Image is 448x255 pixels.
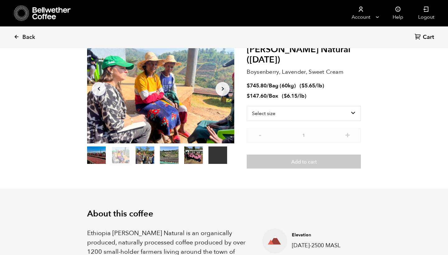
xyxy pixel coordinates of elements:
[292,232,351,238] h4: Elevation
[297,92,305,100] span: /lb
[247,82,267,89] bdi: 745.80
[284,92,287,100] span: $
[87,209,361,219] h2: About this coffee
[247,155,361,169] button: Add to cart
[284,92,297,100] bdi: 6.15
[344,132,352,138] button: +
[247,82,250,89] span: $
[267,82,269,89] span: /
[247,92,250,100] span: $
[269,92,278,100] span: Box
[415,33,436,42] a: Cart
[301,82,315,89] bdi: 5.65
[247,92,267,100] bdi: 147.60
[423,34,434,41] span: Cart
[267,92,269,100] span: /
[269,82,296,89] span: Bag (60kg)
[300,82,324,89] span: ( )
[292,241,351,250] p: [DATE]-2500 MASL
[247,44,361,65] h2: [PERSON_NAME] Natural ([DATE])
[315,82,322,89] span: /lb
[282,92,306,100] span: ( )
[208,146,227,164] video: Your browser does not support the video tag.
[256,132,264,138] button: -
[301,82,305,89] span: $
[22,34,35,41] span: Back
[247,68,361,76] p: Boysenberry, Lavender, Sweet Cream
